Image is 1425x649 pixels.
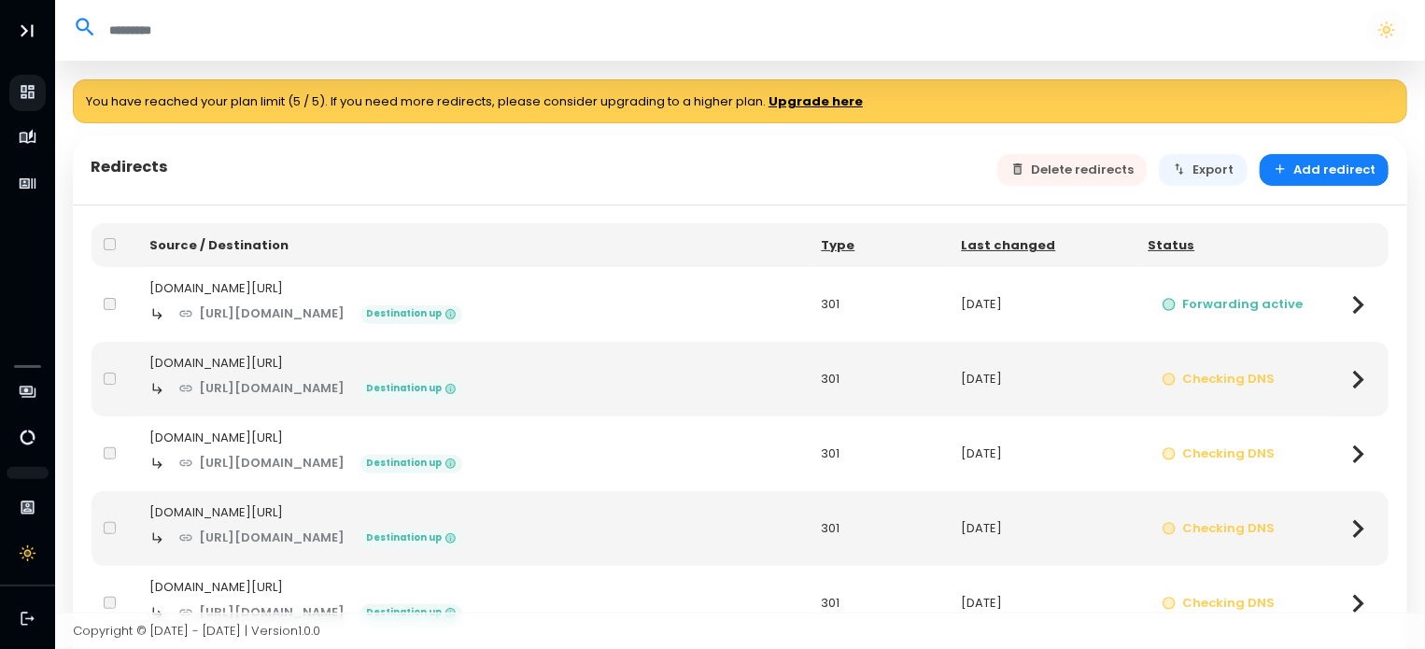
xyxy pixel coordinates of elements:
[165,373,359,405] a: [URL][DOMAIN_NAME]
[950,267,1136,342] td: [DATE]
[138,223,810,267] th: Source / Destination
[360,455,462,473] span: Destination up
[950,491,1136,566] td: [DATE]
[810,491,950,566] td: 301
[1149,289,1317,321] button: Forwarding active
[150,429,797,447] div: [DOMAIN_NAME][URL]
[810,416,950,491] td: 301
[73,79,1407,124] div: You have reached your plan limit (5 / 5). If you need more redirects, please consider upgrading t...
[1149,438,1289,471] button: Checking DNS
[360,305,462,324] span: Destination up
[150,354,797,373] div: [DOMAIN_NAME][URL]
[165,597,359,629] a: [URL][DOMAIN_NAME]
[810,342,950,416] td: 301
[150,503,797,522] div: [DOMAIN_NAME][URL]
[950,342,1136,416] td: [DATE]
[150,578,797,597] div: [DOMAIN_NAME][URL]
[810,566,950,641] td: 301
[1149,513,1289,545] button: Checking DNS
[92,158,169,176] h5: Redirects
[1136,223,1329,267] th: Status
[360,529,462,548] span: Destination up
[769,92,863,111] a: Upgrade here
[950,416,1136,491] td: [DATE]
[360,380,462,399] span: Destination up
[73,622,320,640] span: Copyright © [DATE] - [DATE] | Version 1.0.0
[165,522,359,555] a: [URL][DOMAIN_NAME]
[950,223,1136,267] th: Last changed
[165,447,359,480] a: [URL][DOMAIN_NAME]
[360,604,462,623] span: Destination up
[810,223,950,267] th: Type
[150,279,797,298] div: [DOMAIN_NAME][URL]
[950,566,1136,641] td: [DATE]
[1149,363,1289,396] button: Checking DNS
[1149,587,1289,620] button: Checking DNS
[165,298,359,331] a: [URL][DOMAIN_NAME]
[1260,154,1390,187] button: Add redirect
[810,267,950,342] td: 301
[9,13,45,49] button: Toggle Aside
